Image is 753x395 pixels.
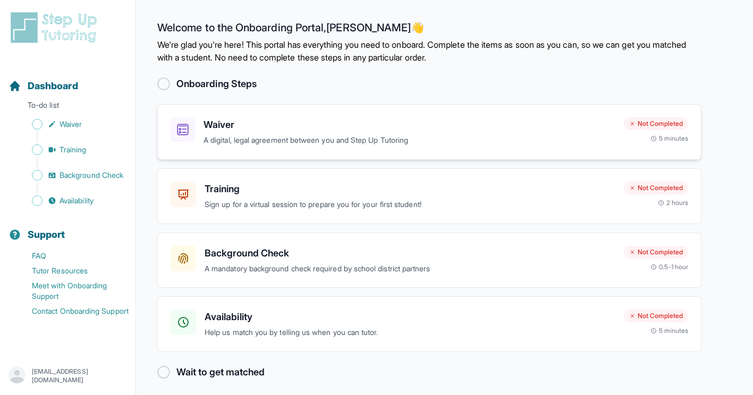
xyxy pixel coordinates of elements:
[650,263,688,271] div: 0.5-1 hour
[205,199,615,211] p: Sign up for a virtual session to prepare you for your first student!
[157,296,701,352] a: AvailabilityHelp us match you by telling us when you can tutor.Not Completed5 minutes
[624,246,688,259] div: Not Completed
[205,263,615,275] p: A mandatory background check required by school district partners
[157,168,701,224] a: TrainingSign up for a virtual session to prepare you for your first student!Not Completed2 hours
[9,11,103,45] img: logo
[9,366,127,385] button: [EMAIL_ADDRESS][DOMAIN_NAME]
[9,278,136,304] a: Meet with Onboarding Support
[9,142,136,157] a: Training
[28,79,78,93] span: Dashboard
[60,170,123,181] span: Background Check
[28,227,65,242] span: Support
[9,263,136,278] a: Tutor Resources
[205,246,615,261] h3: Background Check
[9,304,136,319] a: Contact Onboarding Support
[658,199,689,207] div: 2 hours
[32,367,127,384] p: [EMAIL_ADDRESS][DOMAIN_NAME]
[157,104,701,160] a: WaiverA digital, legal agreement between you and Step Up TutoringNot Completed5 minutes
[204,117,615,132] h3: Waiver
[60,119,82,130] span: Waiver
[624,310,688,322] div: Not Completed
[9,79,78,93] a: Dashboard
[157,38,701,64] p: We're glad you're here! This portal has everything you need to onboard. Complete the items as soo...
[204,134,615,147] p: A digital, legal agreement between you and Step Up Tutoring
[176,76,257,91] h2: Onboarding Steps
[60,195,94,206] span: Availability
[205,310,615,324] h3: Availability
[624,117,688,130] div: Not Completed
[9,248,136,263] a: FAQ
[4,100,131,115] p: To-do list
[9,168,136,183] a: Background Check
[205,327,615,339] p: Help us match you by telling us when you can tutor.
[9,117,136,132] a: Waiver
[650,327,688,335] div: 5 minutes
[157,21,701,38] h2: Welcome to the Onboarding Portal, [PERSON_NAME] 👋
[4,62,131,98] button: Dashboard
[624,182,688,194] div: Not Completed
[650,134,688,143] div: 5 minutes
[60,144,87,155] span: Training
[205,182,615,196] h3: Training
[9,193,136,208] a: Availability
[176,365,265,380] h2: Wait to get matched
[4,210,131,246] button: Support
[157,233,701,288] a: Background CheckA mandatory background check required by school district partnersNot Completed0.5...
